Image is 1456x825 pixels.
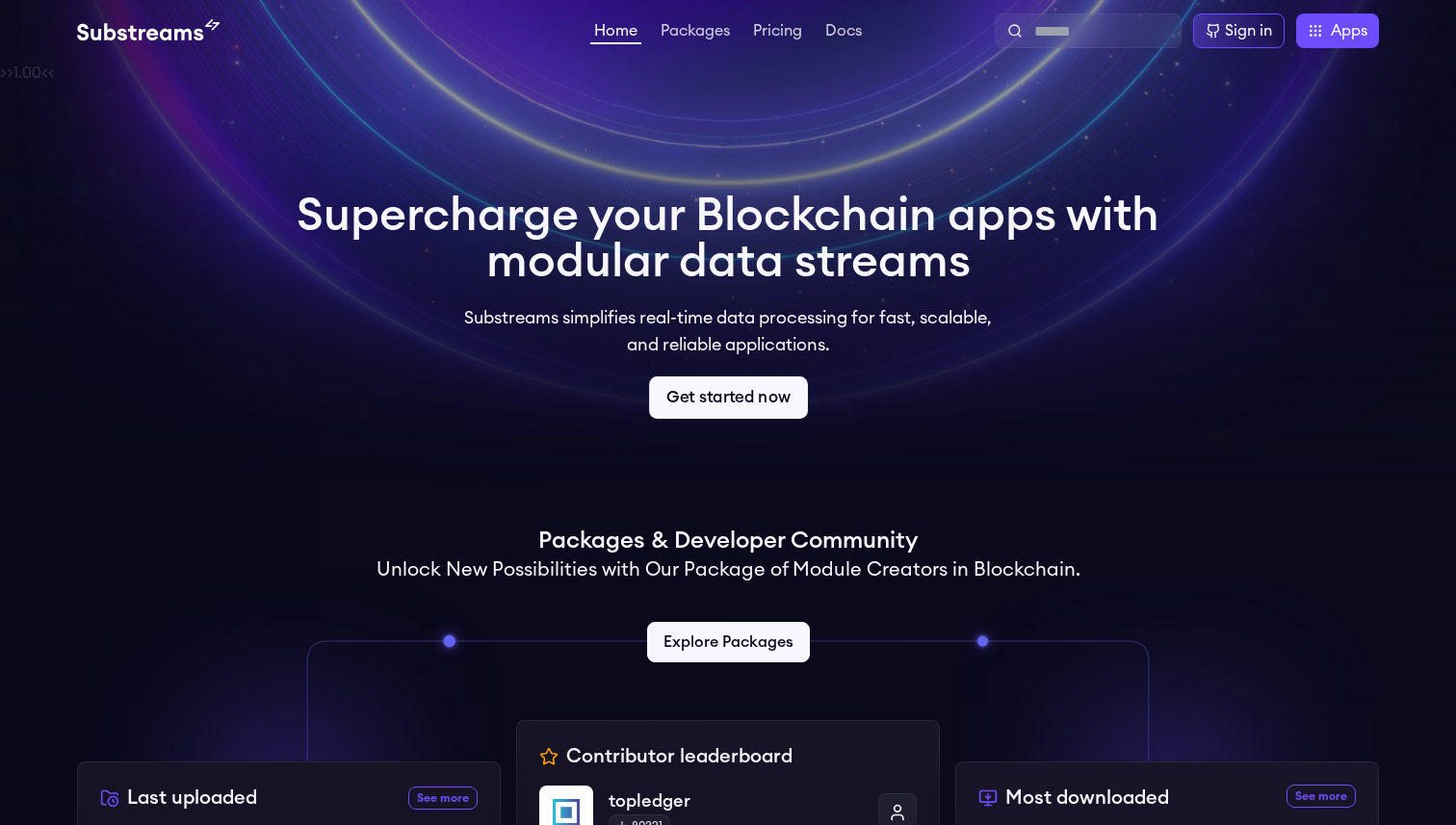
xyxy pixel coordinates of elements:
[609,787,863,814] p: topledger
[1193,13,1285,48] a: Sign in
[749,23,806,42] a: Pricing
[77,19,220,42] img: Substream's logo
[649,376,808,419] a: Get started now
[377,556,1080,583] h2: Unlock New Possibilities with Our Package of Module Creators in Blockchain.
[657,23,734,42] a: Packages
[821,23,866,42] a: Docs
[590,23,641,44] a: Home
[647,622,810,662] a: Explore Packages
[1225,19,1272,42] div: Sign in
[451,304,1005,358] p: Substreams simplifies real-time data processing for fast, scalable, and reliable applications.
[408,786,478,810] a: See more recently uploaded packages
[538,526,918,556] h1: Packages & Developer Community
[1331,19,1367,42] span: Apps
[297,193,1159,285] h1: Supercharge your Blockchain apps with modular data streams
[1287,785,1356,808] a: See more most downloaded packages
